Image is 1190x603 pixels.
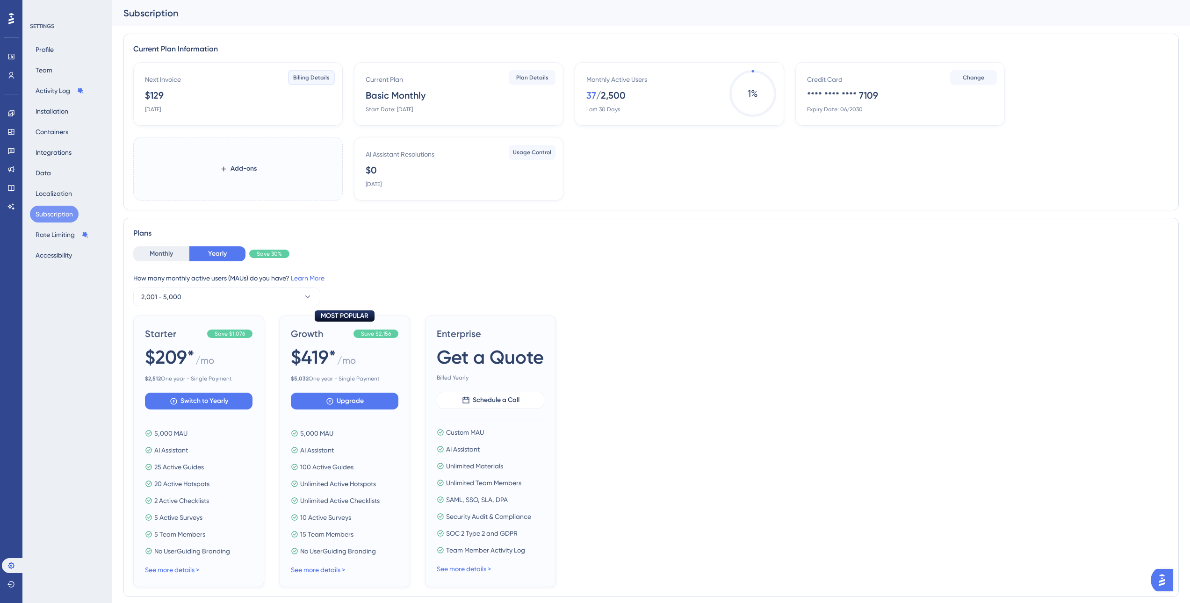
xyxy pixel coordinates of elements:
a: Learn More [291,274,325,282]
div: Credit Card [807,74,843,85]
span: $419* [291,344,336,370]
a: See more details > [437,565,491,573]
span: Growth [291,327,350,340]
span: Switch to Yearly [180,395,228,407]
iframe: UserGuiding AI Assistant Launcher [1151,566,1179,594]
button: Rate Limiting [30,226,94,243]
a: See more details > [291,566,345,574]
div: Current Plan Information [133,43,1169,55]
span: Enterprise [437,327,544,340]
div: [DATE] [145,106,161,113]
div: AI Assistant Resolutions [366,149,434,160]
span: SOC 2 Type 2 and GDPR [446,528,518,539]
div: Current Plan [366,74,403,85]
button: Plan Details [509,70,555,85]
span: Save 30% [257,250,282,258]
a: See more details > [145,566,199,574]
span: Add-ons [231,163,257,174]
span: 1 % [729,70,776,117]
span: Billing Details [293,74,330,81]
span: AI Assistant [154,445,188,456]
div: Plans [133,228,1169,239]
span: 15 Team Members [300,529,353,540]
b: $ 5,032 [291,375,309,382]
span: / mo [337,354,356,371]
div: [DATE] [366,180,382,188]
button: Schedule a Call [437,392,544,409]
div: SETTINGS [30,22,106,30]
span: Unlimited Materials [446,460,503,472]
span: Unlimited Active Hotspots [300,478,376,489]
button: Containers [30,123,74,140]
span: Save $1,076 [215,330,245,337]
span: No UserGuiding Branding [154,546,230,557]
button: Subscription [30,206,79,223]
button: Yearly [189,246,245,261]
div: / 2,500 [596,89,626,102]
span: 20 Active Hotspots [154,478,209,489]
span: SAML, SSO, SLA, DPA [446,494,508,505]
div: How many monthly active users (MAUs) do you have? [133,273,1169,284]
div: Basic Monthly [366,89,426,102]
button: Localization [30,185,78,202]
span: Custom MAU [446,427,484,438]
button: Data [30,165,57,181]
span: 25 Active Guides [154,461,204,473]
button: Upgrade [291,393,398,409]
button: Usage Control [509,145,555,160]
div: Next Invoice [145,74,181,85]
span: AI Assistant [300,445,334,456]
button: Billing Details [288,70,335,85]
button: Team [30,62,58,79]
span: / mo [195,354,214,371]
button: Add-ons [205,160,272,177]
span: AI Assistant [446,444,480,455]
span: 5,000 MAU [154,428,188,439]
span: 2,001 - 5,000 [141,291,181,302]
span: 5,000 MAU [300,428,333,439]
span: 10 Active Surveys [300,512,351,523]
span: Change [963,74,984,81]
span: Save $2,156 [361,330,391,337]
span: Usage Control [513,149,551,156]
span: Upgrade [337,395,364,407]
span: Starter [145,327,203,340]
b: $ 2,512 [145,375,161,382]
div: Monthly Active Users [586,74,647,85]
span: One year - Single Payment [291,375,398,382]
button: Accessibility [30,247,78,264]
span: Schedule a Call [473,395,519,406]
button: Profile [30,41,59,58]
span: Security Audit & Compliance [446,511,531,522]
button: Activity Log [30,82,90,99]
span: No UserGuiding Branding [300,546,376,557]
span: 5 Active Surveys [154,512,202,523]
div: Start Date: [DATE] [366,106,413,113]
div: $129 [145,89,164,102]
span: Unlimited Team Members [446,477,521,488]
span: Unlimited Active Checklists [300,495,380,506]
span: Billed Yearly [437,374,544,381]
span: $209* [145,344,195,370]
div: Subscription [123,7,1155,20]
button: Installation [30,103,74,120]
span: Plan Details [516,74,548,81]
span: 2 Active Checklists [154,495,209,506]
span: 100 Active Guides [300,461,353,473]
span: Get a Quote [437,344,544,370]
button: Integrations [30,144,77,161]
div: $0 [366,164,377,177]
span: One year - Single Payment [145,375,252,382]
div: 37 [586,89,596,102]
div: Last 30 Days [586,106,620,113]
div: Expiry Date: 06/2030 [807,106,863,113]
span: Team Member Activity Log [446,545,525,556]
button: 2,001 - 5,000 [133,287,320,306]
button: Switch to Yearly [145,393,252,409]
div: MOST POPULAR [315,310,375,322]
button: Change [950,70,997,85]
span: 5 Team Members [154,529,205,540]
button: Monthly [133,246,189,261]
